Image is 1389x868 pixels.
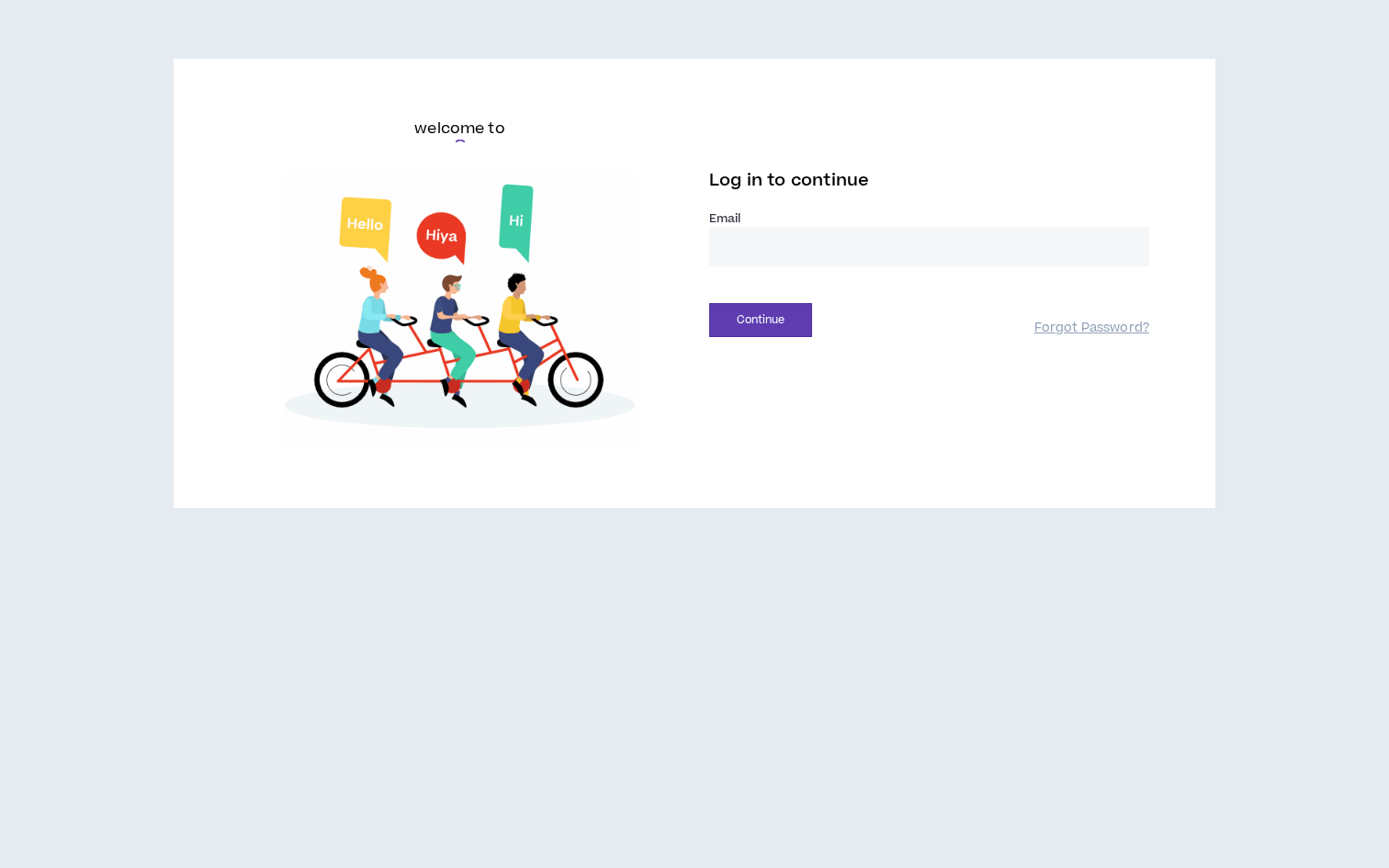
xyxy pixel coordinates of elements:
span: Log in to continue [709,169,869,192]
h6: welcome to [414,118,505,140]
button: Continue [709,303,812,337]
a: Forgot Password? [1034,320,1149,337]
img: Welcome to Wripple [240,171,680,449]
label: Email [709,210,1149,227]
